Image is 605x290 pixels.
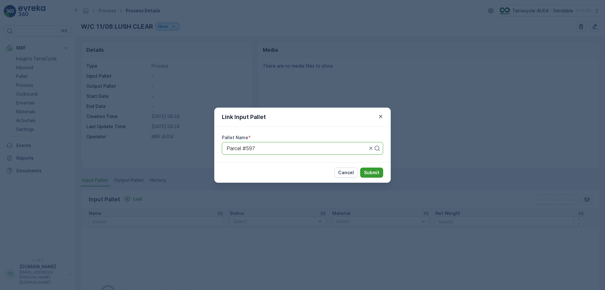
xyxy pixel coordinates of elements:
label: Pallet Name [222,135,248,140]
p: Cancel [338,169,354,176]
p: Submit [364,169,379,176]
p: Link Input Pallet [222,113,266,121]
button: Cancel [334,168,358,178]
button: Submit [360,168,383,178]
